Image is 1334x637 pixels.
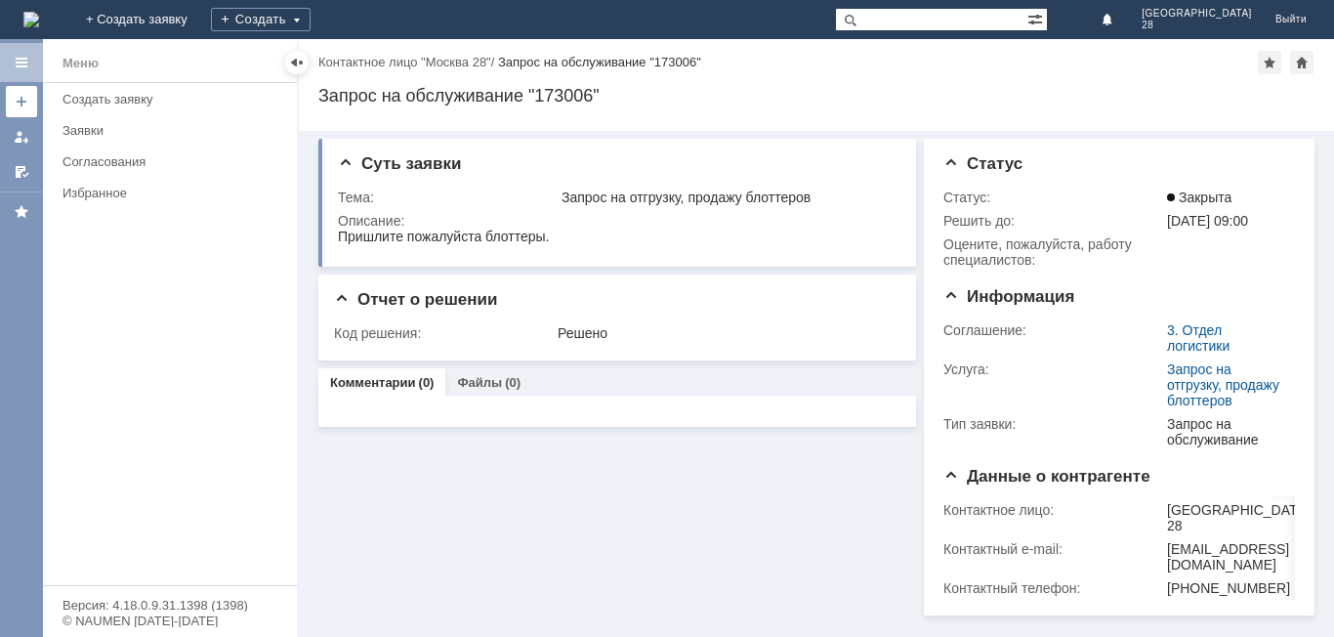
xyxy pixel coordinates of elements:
[943,236,1163,268] div: Oцените, пожалуйста, работу специалистов:
[1167,361,1279,408] a: Запрос на отгрузку, продажу блоттеров
[562,190,891,205] div: Запрос на отгрузку, продажу блоттеров
[55,115,293,146] a: Заявки
[943,322,1163,338] div: Соглашение:
[63,599,277,612] div: Версия: 4.18.0.9.31.1398 (1398)
[943,190,1163,205] div: Статус:
[63,615,277,627] div: © NAUMEN [DATE]-[DATE]
[338,213,895,229] div: Описание:
[558,325,891,341] div: Решено
[1167,322,1230,354] a: 3. Отдел логистики
[318,55,498,69] div: /
[1167,416,1287,447] div: Запрос на обслуживание
[1167,213,1248,229] span: [DATE] 09:00
[55,147,293,177] a: Согласования
[1290,51,1313,74] div: Сделать домашней страницей
[23,12,39,27] img: logo
[1167,502,1310,533] div: [GEOGRAPHIC_DATA] 28
[6,86,37,117] a: Создать заявку
[338,154,461,173] span: Суть заявки
[943,541,1163,557] div: Контактный e-mail:
[330,375,416,390] a: Комментарии
[1167,580,1310,596] div: [PHONE_NUMBER]
[318,86,1314,106] div: Запрос на обслуживание "173006"
[505,375,521,390] div: (0)
[1167,541,1310,573] div: [EMAIL_ADDRESS][DOMAIN_NAME]
[943,416,1163,432] div: Тип заявки:
[6,156,37,188] a: Мои согласования
[457,375,502,390] a: Файлы
[334,290,497,309] span: Отчет о решении
[334,325,554,341] div: Код решения:
[63,154,285,169] div: Согласования
[1167,190,1231,205] span: Закрыта
[943,213,1163,229] div: Решить до:
[1027,9,1047,27] span: Расширенный поиск
[943,502,1163,518] div: Контактное лицо:
[318,55,491,69] a: Контактное лицо "Москва 28"
[6,121,37,152] a: Мои заявки
[943,467,1150,486] span: Данные о контрагенте
[943,154,1022,173] span: Статус
[943,361,1163,377] div: Услуга:
[1142,20,1252,31] span: 28
[63,92,285,106] div: Создать заявку
[1142,8,1252,20] span: [GEOGRAPHIC_DATA]
[55,84,293,114] a: Создать заявку
[943,287,1074,306] span: Информация
[211,8,311,31] div: Создать
[63,123,285,138] div: Заявки
[498,55,701,69] div: Запрос на обслуживание "173006"
[943,580,1163,596] div: Контактный телефон:
[285,51,309,74] div: Скрыть меню
[63,186,264,200] div: Избранное
[1258,51,1281,74] div: Добавить в избранное
[63,52,99,75] div: Меню
[338,190,558,205] div: Тема:
[419,375,435,390] div: (0)
[23,12,39,27] a: Перейти на домашнюю страницу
